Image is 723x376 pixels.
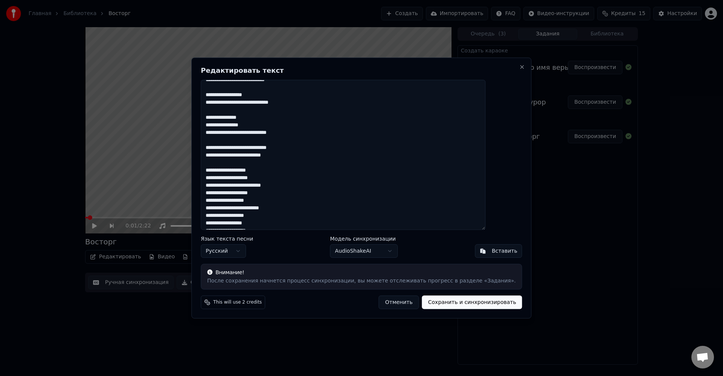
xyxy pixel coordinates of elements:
label: Модель синхронизации [330,236,398,241]
div: Вставить [492,247,517,255]
button: Сохранить и синхронизировать [422,296,522,309]
div: Внимание! [207,269,516,276]
h2: Редактировать текст [201,67,522,74]
button: Отменить [379,296,419,309]
span: This will use 2 credits [213,299,262,305]
button: Вставить [475,244,522,258]
div: После сохранения начнется процесс синхронизации, вы можете отслеживать прогресс в разделе «Задания». [207,277,516,285]
label: Язык текста песни [201,236,253,241]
